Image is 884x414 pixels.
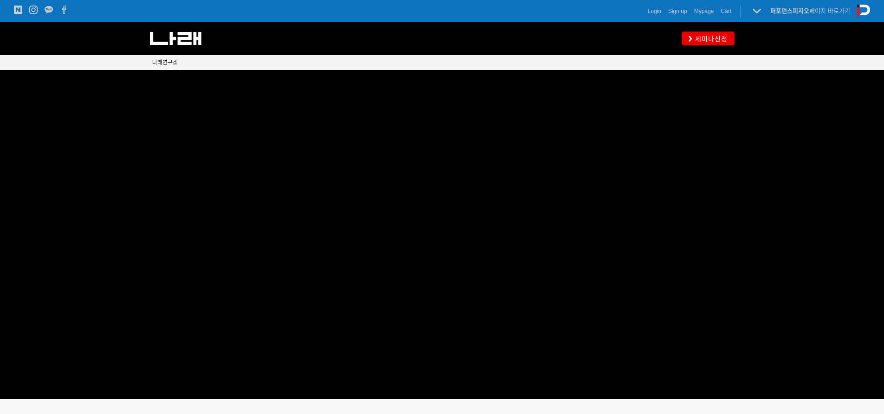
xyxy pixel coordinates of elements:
a: Mypage [694,6,714,16]
a: Sign up [668,6,687,16]
a: 나래연구소 [152,58,178,67]
a: 세미나신청 [682,32,735,45]
a: Cart [721,6,731,16]
a: 퍼포먼스피지오페이지 바로가기 [770,7,850,14]
span: 나래연구소 [152,59,178,66]
span: 세미나신청 [692,34,728,44]
strong: 퍼포먼스피지오 [770,7,809,14]
a: Login [648,6,661,16]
